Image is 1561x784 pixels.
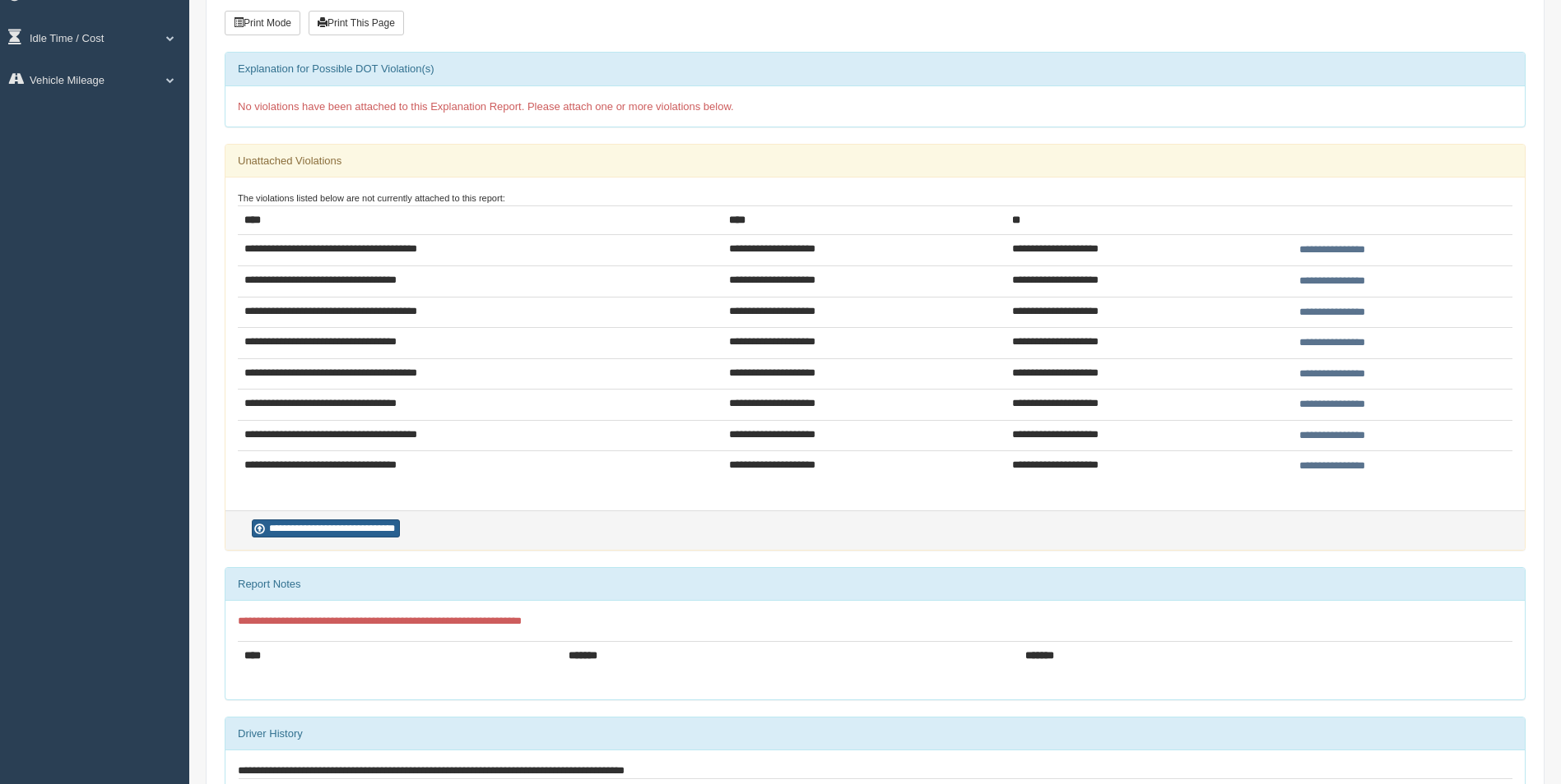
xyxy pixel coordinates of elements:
small: The violations listed below are not currently attached to this report: [238,193,505,203]
div: Explanation for Possible DOT Violation(s) [225,53,1525,85]
div: Unattached Violations [225,145,1525,178]
button: Print This Page [309,11,404,35]
div: Driver History [225,717,1525,750]
button: Print Mode [225,11,300,35]
div: Report Notes [225,568,1525,601]
span: No violations have been attached to this Explanation Report. Please attach one or more violations... [238,100,734,113]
